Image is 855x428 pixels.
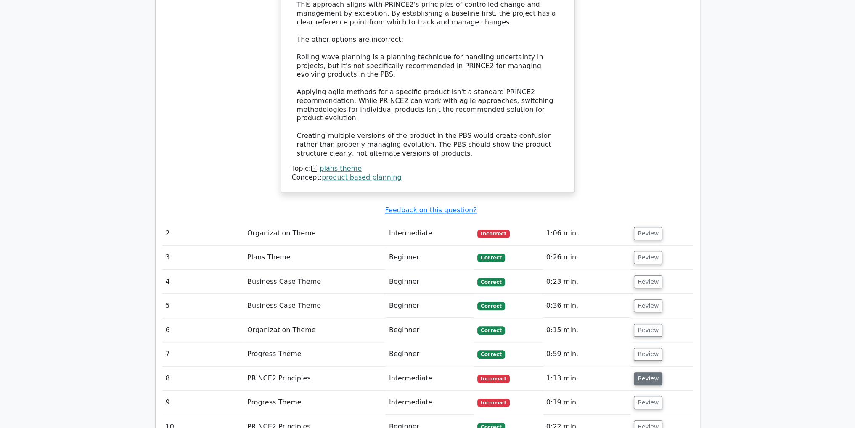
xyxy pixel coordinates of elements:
[543,294,631,318] td: 0:36 min.
[634,372,662,385] button: Review
[634,275,662,288] button: Review
[244,342,386,366] td: Progress Theme
[322,173,401,181] a: product based planning
[244,294,386,318] td: Business Case Theme
[386,367,474,391] td: Intermediate
[634,396,662,409] button: Review
[477,326,505,335] span: Correct
[244,367,386,391] td: PRINCE2 Principles
[543,246,631,269] td: 0:26 min.
[477,230,510,238] span: Incorrect
[162,391,244,415] td: 9
[244,318,386,342] td: Organization Theme
[386,294,474,318] td: Beginner
[477,254,505,262] span: Correct
[386,391,474,415] td: Intermediate
[477,350,505,359] span: Correct
[386,246,474,269] td: Beginner
[292,173,564,182] div: Concept:
[162,246,244,269] td: 3
[543,367,631,391] td: 1:13 min.
[477,278,505,286] span: Correct
[634,251,662,264] button: Review
[162,318,244,342] td: 6
[543,270,631,294] td: 0:23 min.
[477,375,510,383] span: Incorrect
[292,164,564,173] div: Topic:
[162,342,244,366] td: 7
[477,302,505,310] span: Correct
[386,318,474,342] td: Beginner
[162,222,244,246] td: 2
[543,318,631,342] td: 0:15 min.
[162,367,244,391] td: 8
[162,294,244,318] td: 5
[244,270,386,294] td: Business Case Theme
[244,246,386,269] td: Plans Theme
[162,270,244,294] td: 4
[386,342,474,366] td: Beginner
[543,391,631,415] td: 0:19 min.
[543,222,631,246] td: 1:06 min.
[244,222,386,246] td: Organization Theme
[320,164,362,172] a: plans theme
[386,222,474,246] td: Intermediate
[634,299,662,312] button: Review
[244,391,386,415] td: Progress Theme
[477,399,510,407] span: Incorrect
[543,342,631,366] td: 0:59 min.
[634,227,662,240] button: Review
[385,206,476,214] a: Feedback on this question?
[634,324,662,337] button: Review
[386,270,474,294] td: Beginner
[634,348,662,361] button: Review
